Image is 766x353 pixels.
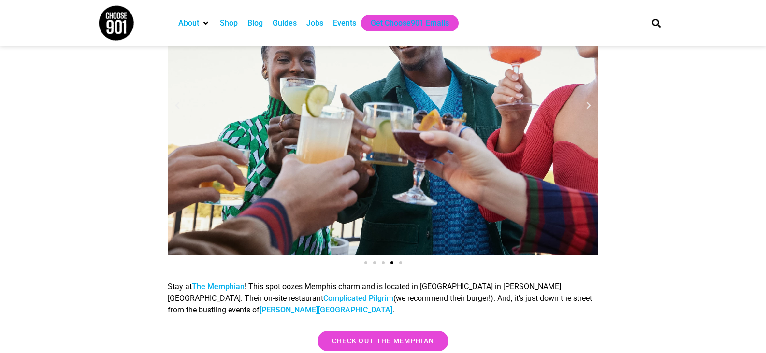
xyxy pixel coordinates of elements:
[168,281,598,316] p: Stay at ! This spot oozes Memphis charm and is located in [GEOGRAPHIC_DATA] in [PERSON_NAME][GEOG...
[373,261,376,264] span: Go to slide 2
[192,282,245,291] a: The Memphian
[247,17,263,29] a: Blog
[584,101,593,111] div: Next slide
[173,101,182,111] div: Previous slide
[382,261,385,264] span: Go to slide 3
[260,305,392,314] a: [PERSON_NAME][GEOGRAPHIC_DATA]
[220,17,238,29] a: Shop
[173,15,215,31] div: About
[390,261,393,264] span: Go to slide 4
[399,261,402,264] span: Go to slide 5
[173,15,636,31] nav: Main nav
[306,17,323,29] a: Jobs
[332,338,434,344] span: Check out the memphian
[648,15,664,31] div: Search
[364,261,367,264] span: Go to slide 1
[371,17,449,29] a: Get Choose901 Emails
[273,17,297,29] a: Guides
[323,294,393,303] a: Complicated Pilgrim
[333,17,356,29] a: Events
[318,331,449,351] a: Check out the memphian
[178,17,199,29] a: About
